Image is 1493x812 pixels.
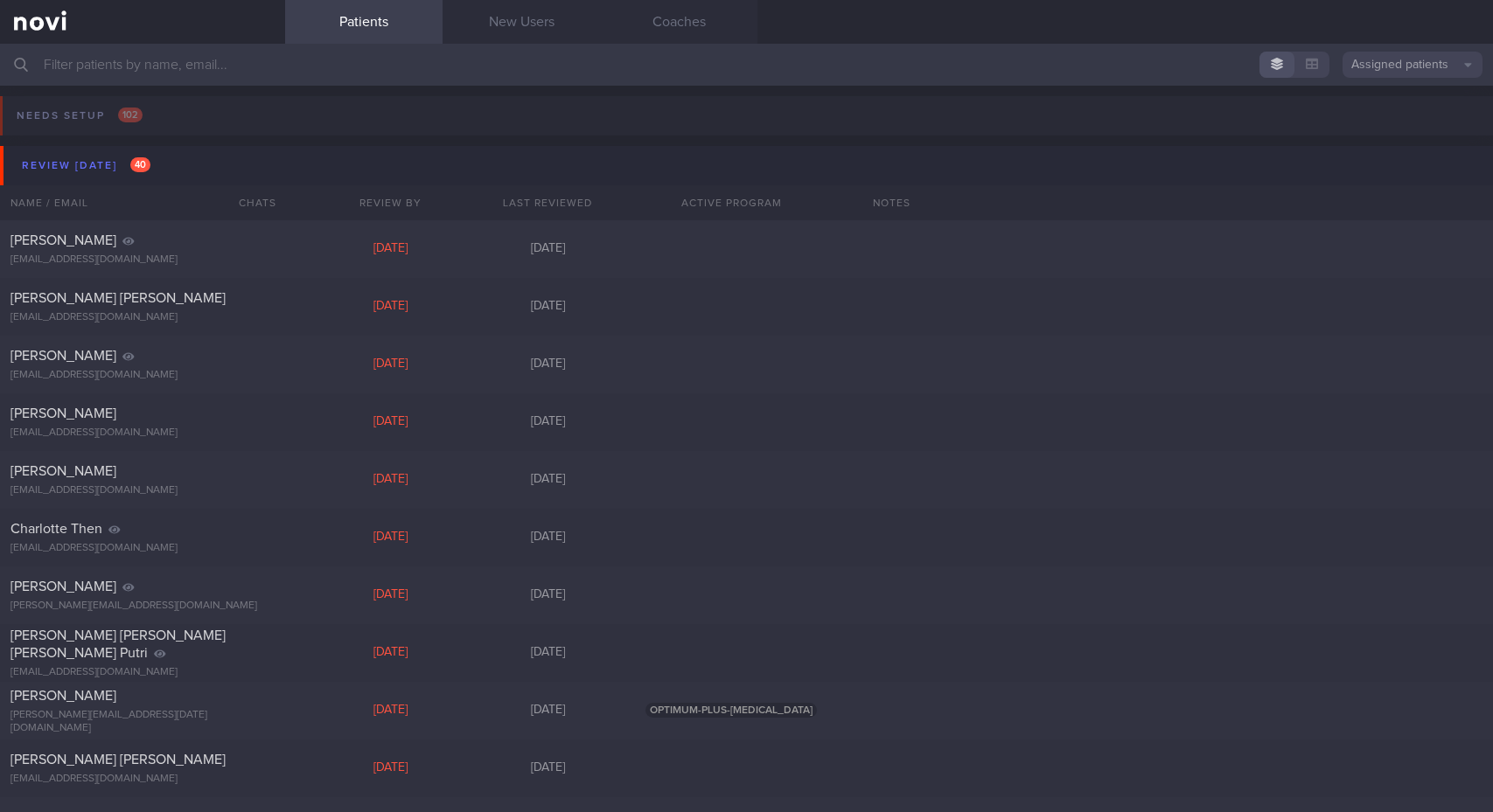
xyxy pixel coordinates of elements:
div: [EMAIL_ADDRESS][DOMAIN_NAME] [10,773,275,786]
div: [DATE] [469,299,626,315]
div: Review [DATE] [17,154,155,177]
span: [PERSON_NAME] [10,406,116,420]
div: [DATE] [311,357,469,372]
div: [DATE] [469,530,626,545]
div: [DATE] [311,760,469,776]
div: [EMAIL_ADDRESS][DOMAIN_NAME] [10,311,275,324]
div: Review By [311,185,469,220]
span: 40 [130,157,150,172]
div: [EMAIL_ADDRESS][DOMAIN_NAME] [10,666,275,679]
div: [DATE] [469,357,626,372]
span: OPTIMUM-PLUS-[MEDICAL_DATA] [645,703,817,718]
div: [DATE] [311,472,469,488]
div: [DATE] [469,703,626,718]
div: [DATE] [469,760,626,776]
span: [PERSON_NAME] [PERSON_NAME] [PERSON_NAME] Putri [10,628,226,660]
div: [DATE] [311,703,469,718]
span: [PERSON_NAME] [PERSON_NAME] [10,291,226,305]
div: [EMAIL_ADDRESS][DOMAIN_NAME] [10,484,275,497]
span: Charlotte Then [10,522,102,536]
div: Chats [215,185,285,220]
div: Active Program [626,185,836,220]
div: [EMAIL_ADDRESS][DOMAIN_NAME] [10,427,275,440]
div: [DATE] [311,530,469,545]
div: [EMAIL_ADDRESS][DOMAIN_NAME] [10,253,275,267]
div: Needs setup [12,104,147,128]
div: [DATE] [311,299,469,315]
span: 102 [118,108,143,122]
div: [DATE] [469,587,626,603]
div: Last Reviewed [469,185,626,220]
div: [DATE] [469,472,626,488]
div: [DATE] [311,645,469,661]
div: [DATE] [469,645,626,661]
div: [DATE] [469,414,626,430]
span: [PERSON_NAME] [10,464,116,478]
div: [DATE] [311,587,469,603]
span: [PERSON_NAME] [PERSON_NAME] [10,753,226,767]
div: [DATE] [311,241,469,257]
div: [PERSON_NAME][EMAIL_ADDRESS][DOMAIN_NAME] [10,600,275,613]
div: Notes [862,185,1493,220]
button: Assigned patients [1343,52,1483,78]
span: [PERSON_NAME] [10,580,116,593]
div: [PERSON_NAME][EMAIL_ADDRESS][DATE][DOMAIN_NAME] [10,709,275,735]
div: [DATE] [311,414,469,430]
span: [PERSON_NAME] [10,233,116,247]
div: [EMAIL_ADDRESS][DOMAIN_NAME] [10,542,275,555]
div: [DATE] [469,241,626,257]
div: [EMAIL_ADDRESS][DOMAIN_NAME] [10,369,275,382]
span: [PERSON_NAME] [10,349,116,363]
span: [PERSON_NAME] [10,689,116,703]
